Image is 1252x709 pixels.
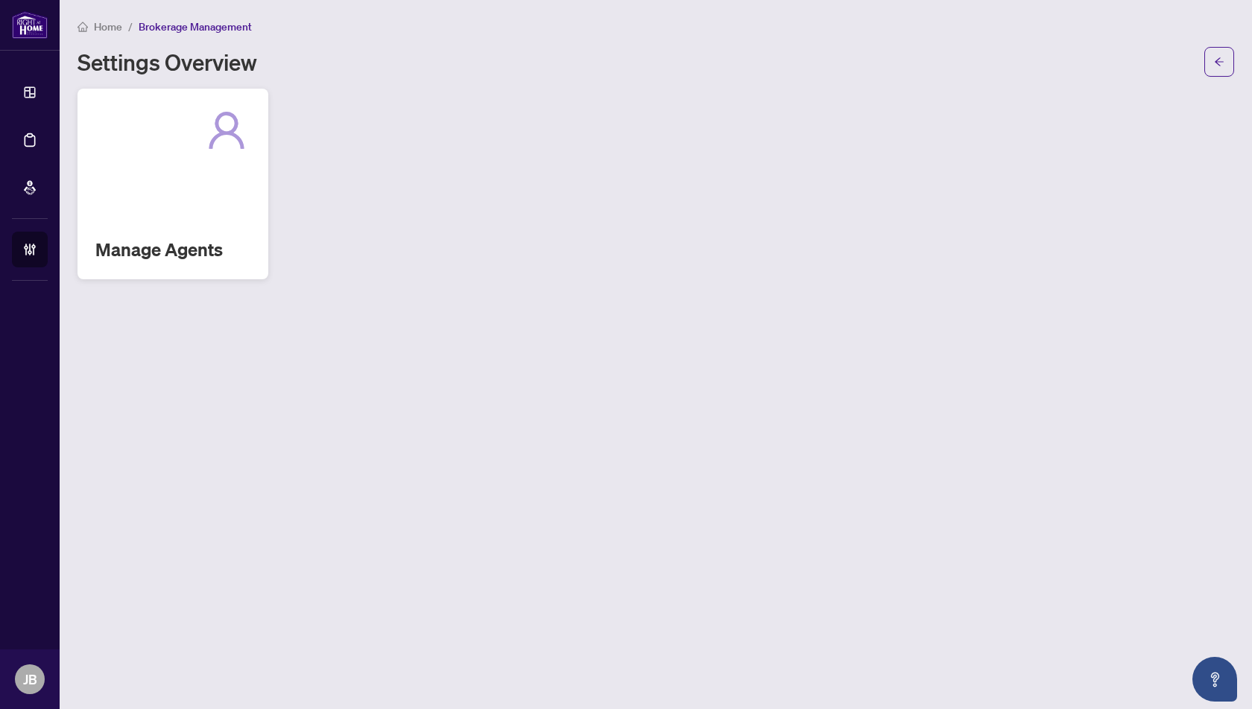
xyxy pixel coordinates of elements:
[139,20,252,34] span: Brokerage Management
[1214,57,1224,67] span: arrow-left
[95,238,250,261] h2: Manage Agents
[12,11,48,39] img: logo
[1192,657,1237,702] button: Open asap
[128,18,133,35] li: /
[78,50,257,74] h1: Settings Overview
[94,20,122,34] span: Home
[23,669,37,690] span: JB
[78,22,88,32] span: home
